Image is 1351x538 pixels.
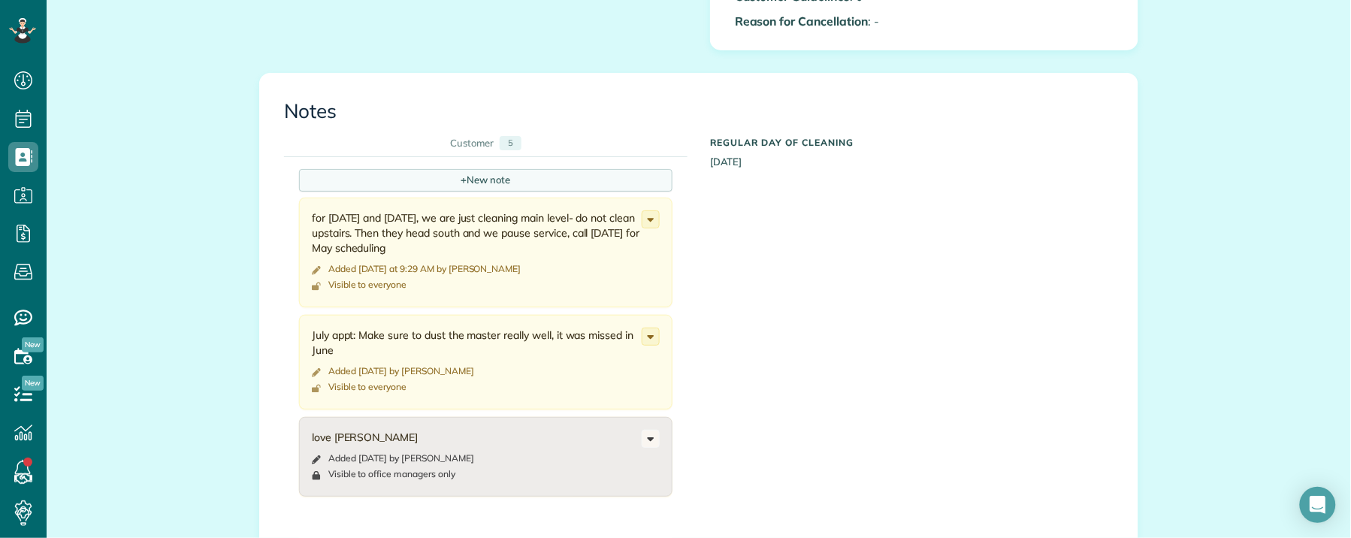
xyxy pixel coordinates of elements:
[312,328,642,358] div: July appt: Make sure to dust the master really well, it was missed in June
[22,337,44,352] span: New
[328,365,474,376] time: Added [DATE] by [PERSON_NAME]
[312,430,642,445] div: love [PERSON_NAME]
[22,376,44,391] span: New
[500,136,521,150] div: 5
[328,452,474,464] time: Added [DATE] by [PERSON_NAME]
[1300,487,1336,523] div: Open Intercom Messenger
[299,169,672,192] div: New note
[735,13,913,30] p: : -
[461,173,467,186] span: +
[328,381,407,393] div: Visible to everyone
[312,210,642,255] div: for [DATE] and [DATE], we are just cleaning main level- do not clean upstairs. Then they head sou...
[710,138,1114,147] h5: Regular day of cleaning
[328,279,407,291] div: Visible to everyone
[450,136,494,150] div: Customer
[328,468,455,480] div: Visible to office managers only
[328,263,521,274] time: Added [DATE] at 9:29 AM by [PERSON_NAME]
[284,101,1114,122] h3: Notes
[699,130,1125,169] div: [DATE]
[735,14,868,29] b: Reason for Cancellation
